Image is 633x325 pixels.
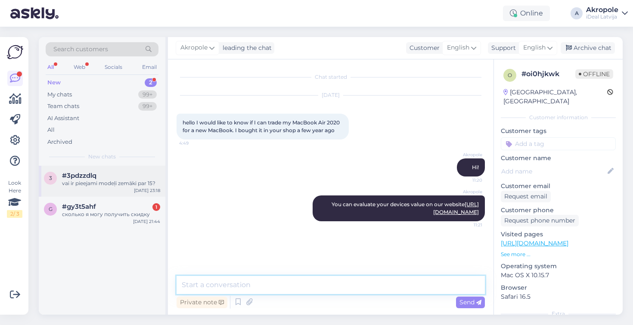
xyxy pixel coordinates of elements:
[501,310,616,318] div: Extra
[177,297,227,308] div: Private note
[103,62,124,73] div: Socials
[152,203,160,211] div: 1
[62,210,160,218] div: сколько я могу получить скидку
[47,78,61,87] div: New
[501,191,551,202] div: Request email
[62,172,96,180] span: #3pdzzdlq
[501,230,616,239] p: Visited pages
[501,262,616,271] p: Operating system
[523,43,546,53] span: English
[47,114,79,123] div: AI Assistant
[503,88,607,106] div: [GEOGRAPHIC_DATA], [GEOGRAPHIC_DATA]
[561,42,615,54] div: Archive chat
[62,180,160,187] div: vai ir pieejami modeļi zemāki par 15?
[501,137,616,150] input: Add a tag
[47,90,72,99] div: My chats
[219,43,272,53] div: leading the chat
[501,154,616,163] p: Customer name
[508,72,512,78] span: o
[488,43,516,53] div: Support
[447,43,469,53] span: English
[145,78,157,87] div: 2
[472,164,479,170] span: Hi!
[450,152,482,158] span: Akropole
[586,6,628,20] a: AkropoleiDeal Latvija
[501,215,579,226] div: Request phone number
[501,292,616,301] p: Safari 16.5
[501,167,606,176] input: Add name
[140,62,158,73] div: Email
[53,45,108,54] span: Search customers
[47,102,79,111] div: Team chats
[521,69,575,79] div: # oi0hjkwk
[575,69,613,79] span: Offline
[450,177,482,183] span: 11:20
[332,201,479,215] span: You can evaluate your devices value on our website
[501,271,616,280] p: Mac OS X 10.15.7
[501,127,616,136] p: Customer tags
[501,114,616,121] div: Customer information
[571,7,583,19] div: A
[586,6,618,13] div: Akropole
[46,62,56,73] div: All
[450,189,482,195] span: Akropole
[177,91,485,99] div: [DATE]
[459,298,481,306] span: Send
[180,43,208,53] span: Akropole
[133,218,160,225] div: [DATE] 21:44
[72,62,87,73] div: Web
[62,203,96,210] span: #gy3t5ahf
[450,222,482,228] span: 11:21
[501,182,616,191] p: Customer email
[177,73,485,81] div: Chat started
[501,206,616,215] p: Customer phone
[88,153,116,161] span: New chats
[7,210,22,218] div: 2 / 3
[183,119,341,133] span: hello I would like to know if I can trade my MacBook Air 2020 for a new MacBook. I bought it in y...
[134,187,160,194] div: [DATE] 23:18
[47,126,55,134] div: All
[7,44,23,60] img: Askly Logo
[586,13,618,20] div: iDeal Latvija
[501,283,616,292] p: Browser
[406,43,440,53] div: Customer
[49,175,52,181] span: 3
[138,102,157,111] div: 99+
[179,140,211,146] span: 4:49
[501,239,568,247] a: [URL][DOMAIN_NAME]
[503,6,550,21] div: Online
[7,179,22,218] div: Look Here
[138,90,157,99] div: 99+
[47,138,72,146] div: Archived
[501,251,616,258] p: See more ...
[49,206,53,212] span: g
